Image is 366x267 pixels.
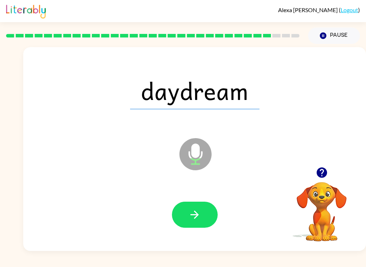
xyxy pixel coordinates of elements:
[130,72,259,109] span: daydream
[278,6,360,13] div: ( )
[308,27,360,44] button: Pause
[286,171,357,242] video: Your browser must support playing .mp4 files to use Literably. Please try using another browser.
[341,6,358,13] a: Logout
[278,6,339,13] span: Alexa [PERSON_NAME]
[6,3,46,19] img: Literably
